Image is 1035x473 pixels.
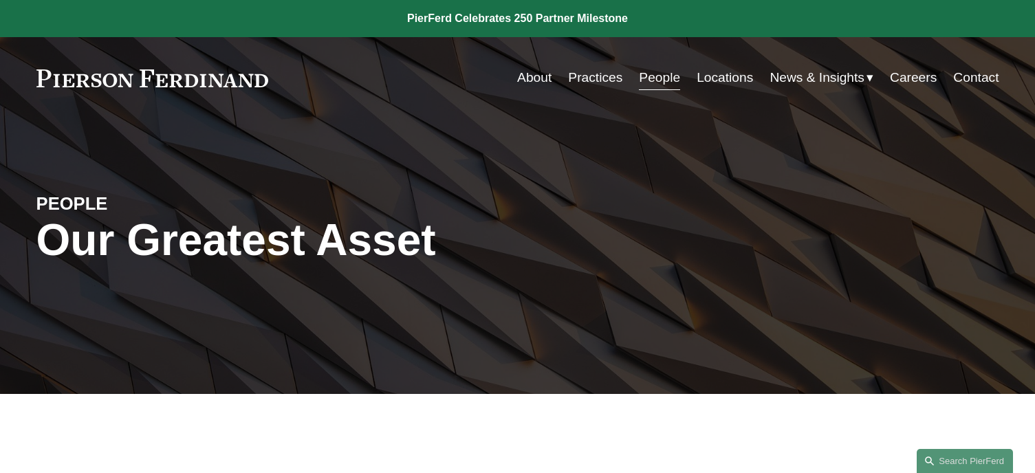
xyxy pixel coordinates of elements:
a: Careers [890,65,937,91]
a: About [517,65,552,91]
a: People [639,65,680,91]
h4: PEOPLE [36,192,277,214]
a: Practices [568,65,622,91]
a: folder dropdown [770,65,873,91]
a: Locations [697,65,753,91]
a: Contact [953,65,999,91]
span: News & Insights [770,66,864,90]
a: Search this site [917,449,1013,473]
h1: Our Greatest Asset [36,215,678,265]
